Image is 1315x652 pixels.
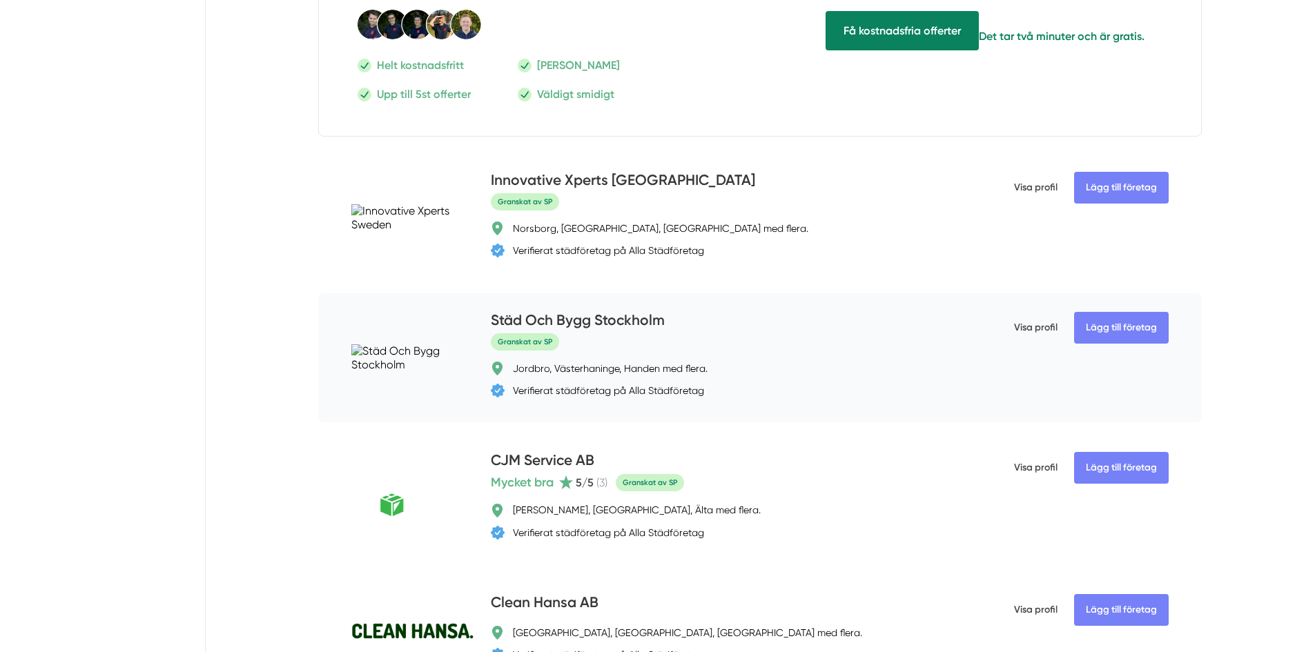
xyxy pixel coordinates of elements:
: Lägg till företag [1074,312,1169,344]
: Lägg till företag [1074,452,1169,484]
span: 5 /5 [576,476,594,489]
img: CJM Service AB [351,480,474,518]
p: Helt kostnadsfritt [377,57,464,74]
h4: Clean Hansa AB [491,592,598,615]
div: Verifierat städföretag på Alla Städföretag [513,244,704,257]
h4: Innovative Xperts [GEOGRAPHIC_DATA] [491,170,755,192]
div: Verifierat städföretag på Alla Städföretag [513,526,704,540]
p: Väldigt smidigt [537,86,614,103]
p: [PERSON_NAME] [537,57,620,74]
: Lägg till företag [1074,172,1169,204]
div: [PERSON_NAME], [GEOGRAPHIC_DATA], Älta med flera. [513,503,761,517]
span: Granskat av SP [616,474,684,491]
img: Smartproduktion Personal [358,9,482,41]
span: ( 3 ) [596,476,607,489]
h4: Städ Och Bygg Stockholm [491,310,665,333]
div: [GEOGRAPHIC_DATA], [GEOGRAPHIC_DATA], [GEOGRAPHIC_DATA] med flera. [513,626,862,640]
div: Norsborg, [GEOGRAPHIC_DATA], [GEOGRAPHIC_DATA] med flera. [513,221,808,235]
p: Det tar två minuter och är gratis. [979,28,1144,45]
span: Mycket bra [491,473,554,492]
span: Visa profil [1014,310,1058,346]
h4: CJM Service AB [491,450,594,473]
span: Granskat av SP [491,193,559,210]
span: Få hjälp [826,11,979,50]
div: Jordbro, Västerhaninge, Handen med flera. [513,362,708,375]
: Lägg till företag [1074,594,1169,626]
img: Innovative Xperts Sweden [351,204,474,230]
span: Visa profil [1014,592,1058,628]
span: Granskat av SP [491,333,559,350]
span: Visa profil [1014,450,1058,486]
img: Städ Och Bygg Stockholm [351,344,474,371]
span: Visa profil [1014,170,1058,206]
p: Upp till 5st offerter [377,86,471,103]
div: Verifierat städföretag på Alla Städföretag [513,384,704,397]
